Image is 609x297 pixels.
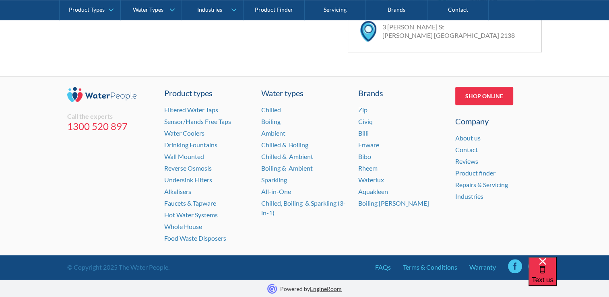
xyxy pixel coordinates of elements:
[469,262,496,272] a: Warranty
[382,23,515,39] a: 3 [PERSON_NAME] St[PERSON_NAME] [GEOGRAPHIC_DATA] 2138
[261,153,313,160] a: Chilled & Ambient
[528,257,609,297] iframe: podium webchat widget bubble
[455,115,542,127] div: Company
[455,87,513,105] a: Shop Online
[358,164,378,172] a: Rheem
[164,234,226,242] a: Food Waste Disposers
[455,146,478,153] a: Contact
[310,285,342,292] a: EngineRoom
[261,164,313,172] a: Boiling & Ambient
[164,118,231,125] a: Sensor/Hands Free Taps
[358,141,379,148] a: Enware
[358,106,367,113] a: Zip
[133,6,163,13] div: Water Types
[164,87,251,99] a: Product types
[358,87,445,99] div: Brands
[358,199,429,207] a: Boiling [PERSON_NAME]
[164,188,191,195] a: Alkalisers
[164,129,204,137] a: Water Coolers
[197,6,222,13] div: Industries
[261,118,281,125] a: Boiling
[67,112,154,120] div: Call the experts
[358,118,373,125] a: Civiq
[358,176,384,184] a: Waterlux
[164,106,218,113] a: Filtered Water Taps
[358,129,369,137] a: Billi
[455,181,508,188] a: Repairs & Servicing
[261,129,285,137] a: Ambient
[164,164,212,172] a: Reverse Osmosis
[360,21,376,41] img: map marker icon
[261,106,281,113] a: Chilled
[164,176,212,184] a: Undersink Filters
[164,141,217,148] a: Drinking Fountains
[261,199,346,217] a: Chilled, Boiling & Sparkling (3-in-1)
[164,223,202,230] a: Whole House
[261,188,291,195] a: All-in-One
[261,141,308,148] a: Chilled & Boiling
[67,120,154,132] a: 1300 520 897
[164,199,216,207] a: Faucets & Tapware
[261,87,348,99] a: Water types
[375,262,391,272] a: FAQs
[358,188,388,195] a: Aquakleen
[358,153,371,160] a: Bibo
[455,157,478,165] a: Reviews
[280,285,342,293] p: Powered by
[164,211,218,219] a: Hot Water Systems
[403,262,457,272] a: Terms & Conditions
[455,134,481,142] a: About us
[67,262,169,272] div: © Copyright 2025 The Water People.
[164,153,204,160] a: Wall Mounted
[69,6,105,13] div: Product Types
[261,176,287,184] a: Sparkling
[455,192,483,200] a: Industries
[455,169,495,177] a: Product finder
